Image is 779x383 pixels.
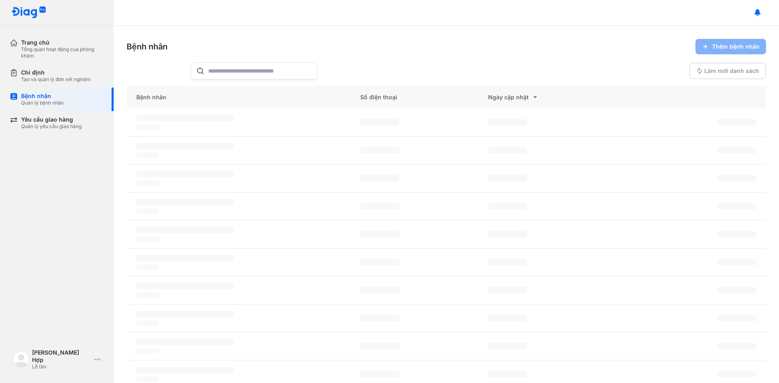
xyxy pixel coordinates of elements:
span: ‌ [360,343,399,349]
span: ‌ [360,231,399,238]
span: ‌ [488,147,527,154]
span: ‌ [136,255,234,261]
div: [PERSON_NAME] Hợp [32,349,91,364]
span: ‌ [360,175,399,182]
span: ‌ [717,231,756,238]
button: Thêm bệnh nhân [695,39,766,54]
span: ‌ [488,259,527,265]
span: ‌ [136,153,159,158]
span: ‌ [136,199,234,205]
div: Bệnh nhân [127,41,168,52]
div: Trang chủ [21,39,104,46]
span: ‌ [717,343,756,349]
span: ‌ [488,119,527,126]
span: ‌ [136,283,234,289]
span: ‌ [360,371,399,377]
span: ‌ [136,321,159,325]
span: ‌ [136,171,234,178]
span: ‌ [488,343,527,349]
span: ‌ [136,227,234,233]
span: ‌ [136,115,234,122]
span: ‌ [360,315,399,321]
div: Chỉ định [21,69,91,76]
span: ‌ [360,147,399,154]
span: ‌ [136,293,159,297]
span: ‌ [136,339,234,345]
span: ‌ [136,125,159,130]
span: ‌ [717,287,756,293]
span: ‌ [136,265,159,270]
div: Ngày cập nhật [488,92,596,102]
span: ‌ [488,203,527,210]
span: ‌ [717,203,756,210]
span: ‌ [717,259,756,265]
div: Số điện thoại [351,86,478,109]
div: Quản lý yêu cầu giao hàng [21,123,82,130]
img: logo [13,351,29,368]
span: ‌ [360,287,399,293]
span: ‌ [488,371,527,377]
span: ‌ [136,377,159,381]
span: ‌ [717,119,756,126]
span: ‌ [136,367,234,373]
div: Tạo và quản lý đơn xét nghiệm [21,76,91,83]
div: Yêu cầu giao hàng [21,116,82,123]
div: Bệnh nhân [127,86,351,109]
span: ‌ [717,175,756,182]
span: ‌ [717,147,756,154]
span: ‌ [360,203,399,210]
div: Tổng quan hoạt động của phòng khám [21,46,104,59]
span: ‌ [488,287,527,293]
span: ‌ [136,311,234,317]
button: Làm mới danh sách [689,63,766,79]
span: Thêm bệnh nhân [712,43,760,50]
div: Lễ tân [32,364,91,370]
span: ‌ [136,237,159,242]
span: ‌ [360,259,399,265]
span: ‌ [488,231,527,238]
span: ‌ [136,349,159,353]
span: Làm mới danh sách [704,67,759,75]
span: ‌ [488,315,527,321]
span: ‌ [360,119,399,126]
div: Bệnh nhân [21,92,64,100]
span: ‌ [717,371,756,377]
span: ‌ [136,181,159,186]
span: ‌ [488,175,527,182]
div: Quản lý bệnh nhân [21,100,64,106]
span: ‌ [717,315,756,321]
span: ‌ [136,209,159,214]
img: logo [11,6,46,19]
span: ‌ [136,143,234,150]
